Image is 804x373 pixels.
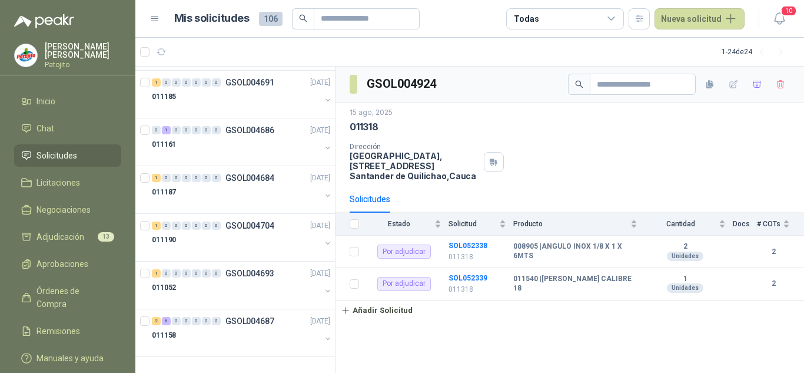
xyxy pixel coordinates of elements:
[310,316,330,327] p: [DATE]
[367,75,438,93] h3: GSOL004924
[152,222,161,230] div: 1
[644,213,733,236] th: Cantidad
[36,230,84,243] span: Adjudicación
[212,317,221,325] div: 0
[152,91,176,103] p: 011185
[644,220,716,228] span: Cantidad
[514,12,539,25] div: Todas
[152,75,333,113] a: 1 0 0 0 0 0 0 GSOL004691[DATE] 011185
[667,252,703,261] div: Unidades
[192,126,201,134] div: 0
[377,277,431,291] div: Por adjudicar
[212,126,221,134] div: 0
[152,266,333,304] a: 1 0 0 0 0 0 0 GSOL004693[DATE] 011052
[644,242,726,252] b: 2
[192,269,201,278] div: 0
[182,126,191,134] div: 0
[36,258,88,270] span: Aprobaciones
[162,126,171,134] div: 1
[655,8,745,29] button: Nueva solicitud
[733,213,757,236] th: Docs
[162,317,171,325] div: 6
[14,253,121,275] a: Aprobaciones
[152,282,176,293] p: 011052
[350,121,378,133] p: 011318
[350,143,479,151] p: Dirección
[45,42,121,59] p: [PERSON_NAME] [PERSON_NAME]
[182,317,191,325] div: 0
[448,274,487,282] a: SOL052339
[152,123,333,161] a: 0 1 0 0 0 0 0 GSOL004686[DATE] 011161
[182,78,191,87] div: 0
[152,219,333,256] a: 1 0 0 0 0 0 0 GSOL004704[DATE] 011190
[182,269,191,278] div: 0
[14,320,121,342] a: Remisiones
[448,252,506,263] p: 011318
[162,269,171,278] div: 0
[152,139,176,150] p: 011161
[202,174,211,182] div: 0
[36,325,80,338] span: Remisiones
[212,174,221,182] div: 0
[172,317,181,325] div: 0
[174,10,250,27] h1: Mis solicitudes
[310,77,330,88] p: [DATE]
[162,78,171,87] div: 0
[14,117,121,140] a: Chat
[172,222,181,230] div: 0
[36,95,55,108] span: Inicio
[14,347,121,369] a: Manuales y ayuda
[36,122,54,135] span: Chat
[192,78,201,87] div: 0
[310,268,330,279] p: [DATE]
[14,280,121,315] a: Órdenes de Compra
[152,330,176,341] p: 011158
[152,314,333,352] a: 2 6 0 0 0 0 0 GSOL004687[DATE] 011158
[202,222,211,230] div: 0
[14,144,121,167] a: Solicitudes
[769,8,790,29] button: 10
[152,78,161,87] div: 1
[152,126,161,134] div: 0
[182,174,191,182] div: 0
[162,222,171,230] div: 0
[36,203,91,216] span: Negociaciones
[366,213,448,236] th: Estado
[15,44,37,67] img: Company Logo
[259,12,283,26] span: 106
[36,352,104,365] span: Manuales y ayuda
[722,42,790,61] div: 1 - 24 de 24
[225,78,274,87] p: GSOL004691
[335,301,418,321] button: Añadir Solicitud
[212,222,221,230] div: 0
[350,151,479,181] p: [GEOGRAPHIC_DATA], [STREET_ADDRESS] Santander de Quilichao , Cauca
[14,199,121,221] a: Negociaciones
[36,149,77,162] span: Solicitudes
[202,78,211,87] div: 0
[644,275,726,284] b: 1
[448,284,506,295] p: 011318
[212,78,221,87] div: 0
[202,317,211,325] div: 0
[299,14,307,22] span: search
[192,222,201,230] div: 0
[172,78,181,87] div: 0
[162,174,171,182] div: 0
[448,242,487,250] a: SOL052338
[152,235,176,246] p: 011190
[14,90,121,113] a: Inicio
[36,285,110,311] span: Órdenes de Compra
[192,174,201,182] div: 0
[14,226,121,248] a: Adjudicación13
[152,187,176,198] p: 011187
[45,61,121,68] p: Patojito
[14,14,74,28] img: Logo peakr
[152,269,161,278] div: 1
[14,171,121,194] a: Licitaciones
[172,126,181,134] div: 0
[757,213,804,236] th: # COTs
[757,220,780,228] span: # COTs
[448,220,497,228] span: Solicitud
